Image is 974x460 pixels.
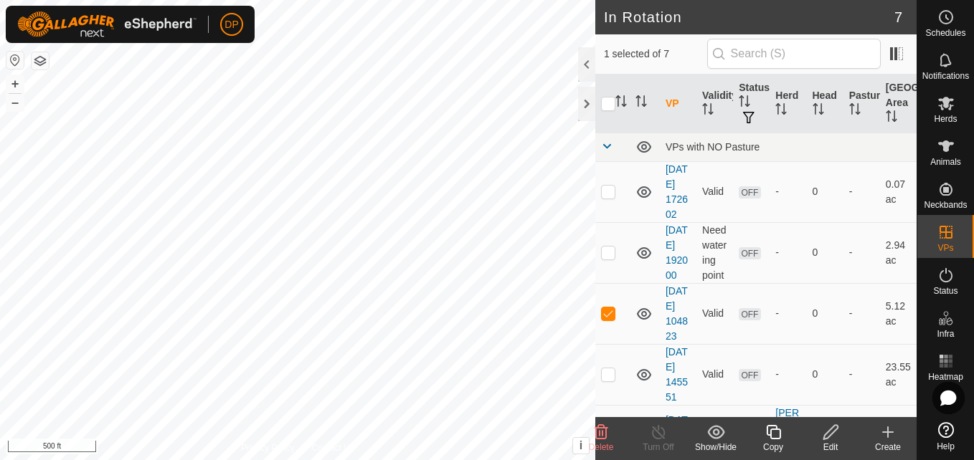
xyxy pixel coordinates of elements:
button: + [6,75,24,92]
span: 7 [894,6,902,28]
span: DP [224,17,238,32]
h2: In Rotation [604,9,894,26]
button: Reset Map [6,52,24,69]
div: - [775,184,800,199]
span: Infra [937,330,954,338]
span: Animals [930,158,961,166]
span: OFF [739,308,760,320]
div: - [775,306,800,321]
div: VPs with NO Pasture [666,141,911,153]
div: - [775,367,800,382]
a: [DATE] 104823 [666,285,688,342]
td: - [843,344,880,405]
input: Search (S) [707,39,881,69]
td: Valid [696,283,733,344]
td: 23.55 ac [880,344,917,405]
a: Privacy Policy [241,441,295,454]
button: i [573,438,589,454]
td: 0 [807,161,843,222]
span: Status [933,287,958,295]
div: Edit [802,441,859,454]
button: – [6,94,24,111]
span: OFF [739,247,760,259]
td: Need watering point [696,222,733,283]
td: 0 [807,283,843,344]
td: 0 [807,344,843,405]
a: [DATE] 145551 [666,346,688,403]
span: Help [937,442,955,451]
th: VP [660,75,696,133]
span: OFF [739,369,760,381]
th: Status [733,75,770,133]
span: Delete [589,442,614,452]
td: 0 [807,222,843,283]
td: 0.07 ac [880,161,917,222]
td: - [843,161,880,222]
img: Gallagher Logo [17,11,197,37]
span: Herds [934,115,957,123]
a: Help [917,416,974,456]
div: Create [859,441,917,454]
span: Neckbands [924,201,967,209]
span: OFF [739,186,760,198]
td: - [843,283,880,344]
th: Head [807,75,843,133]
p-sorticon: Activate to sort [739,97,750,109]
div: - [775,245,800,260]
a: [DATE] 192000 [666,224,688,281]
div: Show/Hide [687,441,744,454]
span: Schedules [925,29,965,37]
p-sorticon: Activate to sort [886,112,897,124]
th: Pasture [843,75,880,133]
span: Notifications [922,72,969,80]
td: 2.94 ac [880,222,917,283]
div: Copy [744,441,802,454]
span: VPs [937,244,953,252]
td: Valid [696,161,733,222]
a: [DATE] 172602 [666,163,688,220]
span: 1 selected of 7 [604,47,707,62]
td: - [843,222,880,283]
a: Contact Us [312,441,354,454]
p-sorticon: Activate to sort [615,97,627,109]
p-sorticon: Activate to sort [813,105,824,117]
p-sorticon: Activate to sort [849,105,861,117]
th: Validity [696,75,733,133]
div: Turn Off [630,441,687,454]
span: i [580,439,582,451]
p-sorticon: Activate to sort [775,105,787,117]
span: Heatmap [928,373,963,381]
button: Map Layers [32,52,49,70]
p-sorticon: Activate to sort [702,105,714,117]
th: [GEOGRAPHIC_DATA] Area [880,75,917,133]
p-sorticon: Activate to sort [635,97,647,109]
th: Herd [770,75,806,133]
td: Valid [696,344,733,405]
td: 5.12 ac [880,283,917,344]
